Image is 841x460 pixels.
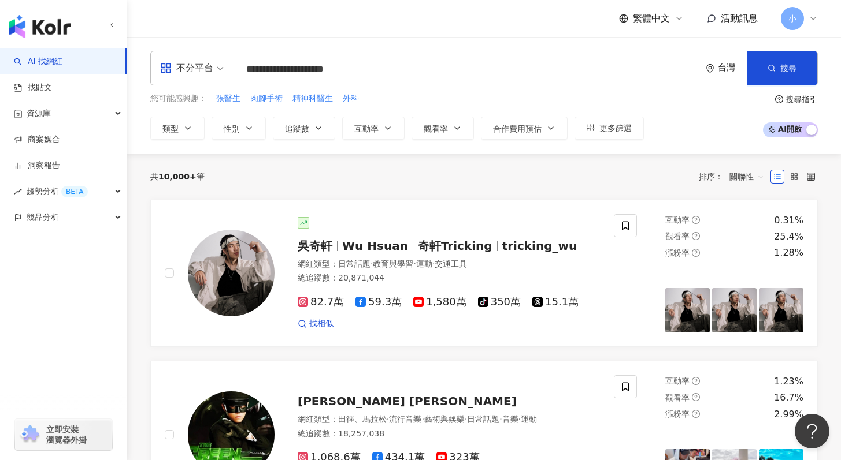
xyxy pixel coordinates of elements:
[421,414,424,424] span: ·
[9,15,71,38] img: logo
[788,12,796,25] span: 小
[467,414,499,424] span: 日常話題
[692,249,700,257] span: question-circle
[285,124,309,133] span: 追蹤數
[424,414,465,424] span: 藝術與娛樂
[342,117,405,140] button: 互動率
[298,428,600,440] div: 總追蹤數 ： 18,257,038
[14,160,60,171] a: 洞察報告
[692,216,700,224] span: question-circle
[692,232,700,240] span: question-circle
[373,259,413,268] span: 教育與學習
[493,124,542,133] span: 合作費用預估
[14,56,62,68] a: searchAI 找網紅
[298,259,600,270] div: 網紅類型 ：
[61,186,88,197] div: BETA
[292,92,334,105] button: 精神科醫生
[518,414,521,424] span: ·
[342,92,360,105] button: 外科
[355,296,402,308] span: 59.3萬
[706,64,714,73] span: environment
[424,124,448,133] span: 觀看率
[160,59,213,77] div: 不分平台
[532,296,579,308] span: 15.1萬
[298,394,517,408] span: [PERSON_NAME] [PERSON_NAME]
[665,393,690,402] span: 觀看率
[747,51,817,85] button: 搜尋
[780,63,796,73] span: 搜尋
[633,12,670,25] span: 繁體中文
[14,188,22,196] span: rise
[712,288,757,332] img: post-image
[150,117,205,140] button: 類型
[150,93,207,104] span: 您可能感興趣：
[27,178,88,204] span: 趨勢分析
[273,117,335,140] button: 追蹤數
[575,117,644,140] button: 更多篩選
[150,200,818,347] a: KOL Avatar吳奇軒Wu Hsuan奇軒Trickingtricking_wu網紅類型：日常話題·教育與學習·運動·交通工具總追蹤數：20,871,04482.7萬59.3萬1,580萬3...
[250,92,283,105] button: 肉腳手術
[665,376,690,386] span: 互動率
[354,124,379,133] span: 互動率
[27,204,59,230] span: 競品分析
[665,215,690,225] span: 互動率
[465,414,467,424] span: ·
[338,259,371,268] span: 日常話題
[14,134,60,145] a: 商案媒合
[774,375,803,388] div: 1.23%
[665,231,690,241] span: 觀看率
[292,93,333,104] span: 精神科醫生
[692,410,700,418] span: question-circle
[692,377,700,385] span: question-circle
[298,414,600,425] div: 網紅類型 ：
[212,117,266,140] button: 性別
[418,239,492,253] span: 奇軒Tricking
[435,259,467,268] span: 交通工具
[665,288,710,332] img: post-image
[387,414,389,424] span: ·
[14,82,52,94] a: 找貼文
[774,408,803,421] div: 2.99%
[721,13,758,24] span: 活動訊息
[298,318,334,330] a: 找相似
[15,419,112,450] a: chrome extension立即安裝 瀏覽器外掛
[432,259,435,268] span: ·
[774,246,803,259] div: 1.28%
[665,409,690,418] span: 漲粉率
[27,100,51,126] span: 資源庫
[298,272,600,284] div: 總追蹤數 ： 20,871,044
[774,230,803,243] div: 25.4%
[692,393,700,401] span: question-circle
[599,124,632,133] span: 更多篩選
[216,92,241,105] button: 張醫生
[188,230,275,316] img: KOL Avatar
[502,239,577,253] span: tricking_wu
[342,239,408,253] span: Wu Hsuan
[250,93,283,104] span: 肉腳手術
[224,124,240,133] span: 性別
[343,93,359,104] span: 外科
[521,414,537,424] span: 運動
[371,259,373,268] span: ·
[774,391,803,404] div: 16.7%
[774,214,803,227] div: 0.31%
[481,117,568,140] button: 合作費用預估
[150,172,205,181] div: 共 筆
[795,414,829,448] iframe: Help Scout Beacon - Open
[158,172,197,181] span: 10,000+
[665,248,690,257] span: 漲粉率
[412,117,474,140] button: 觀看率
[775,95,783,103] span: question-circle
[478,296,521,308] span: 350萬
[699,167,770,186] div: 排序：
[413,296,466,308] span: 1,580萬
[389,414,421,424] span: 流行音樂
[416,259,432,268] span: 運動
[309,318,334,330] span: 找相似
[413,259,416,268] span: ·
[160,62,172,74] span: appstore
[298,239,332,253] span: 吳奇軒
[46,424,87,445] span: 立即安裝 瀏覽器外掛
[718,63,747,73] div: 台灣
[18,425,41,444] img: chrome extension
